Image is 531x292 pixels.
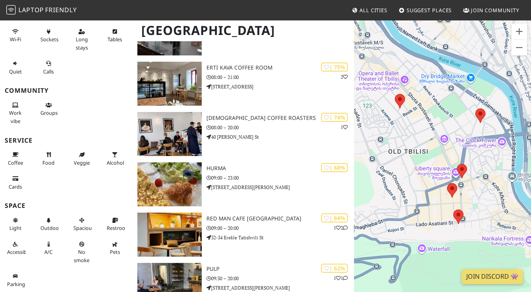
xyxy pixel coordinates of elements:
[349,3,390,17] a: All Cities
[206,266,354,272] h3: pulp
[38,57,60,78] button: Calls
[40,224,61,231] span: Outdoor area
[74,248,89,263] span: Smoke free
[133,213,354,257] a: Red Man Cafe Tbilisi | 64% 12 Red Man Cafe [GEOGRAPHIC_DATA] 09:00 – 20:00 32-34 Erekle Tatishvil...
[5,99,26,127] button: Work vibe
[8,159,23,166] span: Coffee
[5,137,128,144] h3: Service
[5,57,26,78] button: Quiet
[5,148,26,169] button: Coffee
[108,36,122,43] span: Work-friendly tables
[104,238,126,259] button: Pets
[137,62,202,106] img: ERTI KAVA Coffee Room
[471,7,519,14] span: Join Community
[42,159,55,166] span: Food
[9,68,22,75] span: Quiet
[133,162,354,206] a: HURMA | 68% HURMA 09:00 – 23:00 [STREET_ADDRESS][PERSON_NAME]
[110,248,120,255] span: Pet friendly
[38,99,60,119] button: Groups
[206,224,354,232] p: 09:00 – 20:00
[104,214,126,235] button: Restroom
[206,133,354,141] p: 40 [PERSON_NAME] St
[5,13,128,21] h3: Productivity
[107,224,130,231] span: Restroom
[407,7,452,14] span: Suggest Places
[206,115,354,121] h3: [DEMOGRAPHIC_DATA] Coffee Roasters
[5,25,26,46] button: Wi-Fi
[73,224,94,231] span: Spacious
[462,269,523,284] a: Join Discord 👾
[137,112,202,156] img: Shavi Coffee Roasters
[206,174,354,182] p: 09:00 – 23:00
[5,238,26,259] button: Accessible
[38,238,60,259] button: A/C
[10,36,21,43] span: Stable Wi-Fi
[137,213,202,257] img: Red Man Cafe Tbilisi
[44,248,53,255] span: Air conditioned
[133,112,354,156] a: Shavi Coffee Roasters | 74% 1 [DEMOGRAPHIC_DATA] Coffee Roasters 08:00 – 20:00 40 [PERSON_NAME] St
[206,73,354,81] p: 08:00 – 21:00
[18,6,44,14] span: Laptop
[107,159,124,166] span: Alcohol
[38,25,60,46] button: Sockets
[40,36,58,43] span: Power sockets
[7,281,25,288] span: Parking
[6,5,16,15] img: LaptopFriendly
[321,163,348,172] div: | 68%
[321,264,348,273] div: | 62%
[206,64,354,71] h3: ERTI KAVA Coffee Room
[341,73,348,81] p: 2
[71,214,93,235] button: Spacious
[206,215,354,222] h3: Red Man Cafe [GEOGRAPHIC_DATA]
[206,184,354,191] p: [STREET_ADDRESS][PERSON_NAME]
[321,113,348,122] div: | 74%
[74,159,90,166] span: Veggie
[76,36,88,51] span: Long stays
[206,234,354,241] p: 32-34 Erekle Tatishvili St
[334,224,348,231] p: 1 2
[5,87,128,94] h3: Community
[5,270,26,290] button: Parking
[9,183,22,190] span: Credit cards
[43,68,54,75] span: Video/audio calls
[396,3,455,17] a: Suggest Places
[133,62,354,106] a: ERTI KAVA Coffee Room | 75% 2 ERTI KAVA Coffee Room 08:00 – 21:00 [STREET_ADDRESS]
[7,248,31,255] span: Accessible
[206,275,354,282] p: 09:30 – 20:00
[341,123,348,131] p: 1
[5,172,26,193] button: Cards
[206,83,354,90] p: [STREET_ADDRESS]
[40,109,58,116] span: Group tables
[206,165,354,172] h3: HURMA
[460,3,522,17] a: Join Community
[104,25,126,46] button: Tables
[45,6,77,14] span: Friendly
[206,124,354,131] p: 08:00 – 20:00
[9,224,22,231] span: Natural light
[511,40,527,55] button: Zoom out
[359,7,387,14] span: All Cities
[6,4,77,17] a: LaptopFriendly LaptopFriendly
[9,109,22,124] span: People working
[334,274,348,282] p: 1 1
[71,238,93,266] button: No smoke
[104,148,126,169] button: Alcohol
[38,214,60,235] button: Outdoor
[5,214,26,235] button: Light
[321,62,348,72] div: | 75%
[321,213,348,222] div: | 64%
[206,284,354,292] p: [STREET_ADDRESS][PERSON_NAME]
[71,25,93,54] button: Long stays
[5,202,128,209] h3: Space
[137,162,202,206] img: HURMA
[511,24,527,39] button: Zoom in
[38,148,60,169] button: Food
[71,148,93,169] button: Veggie
[135,20,352,41] h1: [GEOGRAPHIC_DATA]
